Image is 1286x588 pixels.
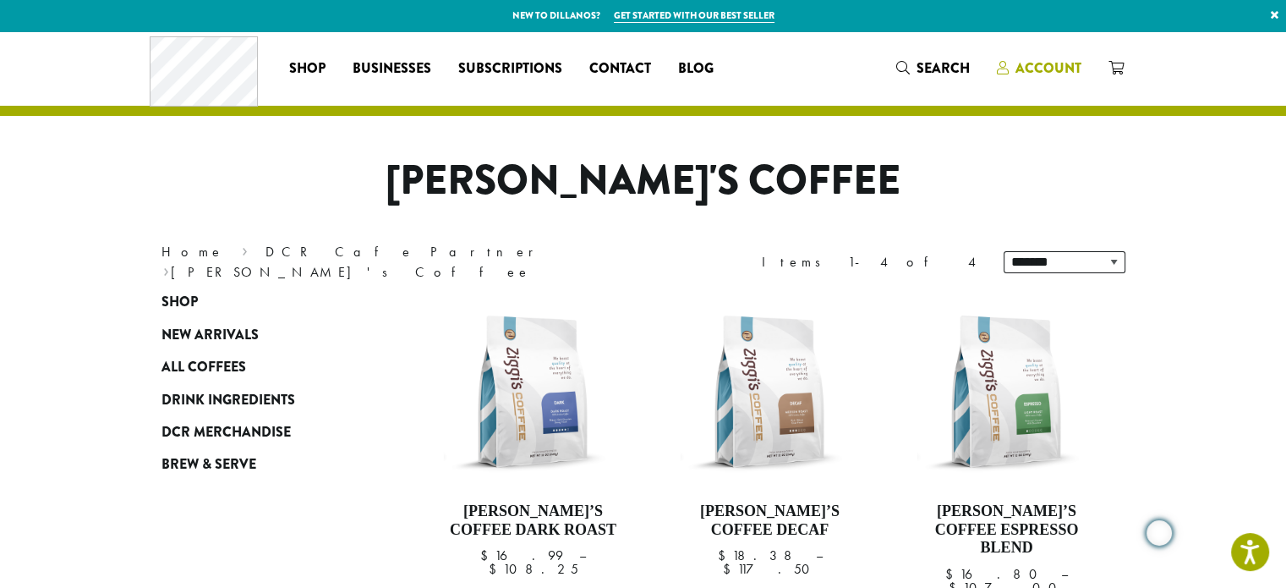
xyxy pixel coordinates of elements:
[488,560,577,578] bdi: 108.25
[161,416,364,448] a: DCR Merchandise
[815,547,822,564] span: –
[722,560,817,578] bdi: 117.50
[480,547,563,564] bdi: 16.99
[579,547,586,564] span: –
[458,58,562,80] span: Subscriptions
[480,547,495,564] span: $
[435,294,630,489] img: Ziggis-Dark-Blend-12-oz.png
[488,560,502,578] span: $
[161,325,259,346] span: New Arrivals
[672,294,867,489] img: Ziggis-Decaf-Blend-12-oz.png
[1015,58,1081,78] span: Account
[242,236,248,262] span: ›
[353,58,431,80] span: Businesses
[589,58,651,80] span: Contact
[678,58,714,80] span: Blog
[161,319,364,351] a: New Arrivals
[436,503,631,539] h4: [PERSON_NAME]’s Coffee Dark Roast
[163,256,169,283] span: ›
[161,351,364,383] a: All Coffees
[717,547,731,564] span: $
[265,243,545,261] a: DCR Cafe Partner
[909,503,1103,558] h4: [PERSON_NAME]’s Coffee Espresso Blend
[161,390,295,411] span: Drink Ingredients
[717,547,799,564] bdi: 18.38
[161,286,364,318] a: Shop
[161,448,364,481] a: Brew & Serve
[161,422,291,443] span: DCR Merchandise
[289,58,326,80] span: Shop
[883,54,983,82] a: Search
[672,503,867,539] h4: [PERSON_NAME]’s Coffee Decaf
[945,565,1045,583] bdi: 16.80
[161,357,246,378] span: All Coffees
[276,55,339,82] a: Shop
[917,58,970,78] span: Search
[161,383,364,415] a: Drink Ingredients
[161,242,618,283] nav: Breadcrumb
[161,454,256,475] span: Brew & Serve
[614,8,774,23] a: Get started with our best seller
[945,565,960,583] span: $
[762,252,978,272] div: Items 1-4 of 4
[149,157,1138,206] h1: [PERSON_NAME]'s Coffee
[161,292,198,313] span: Shop
[161,243,224,261] a: Home
[722,560,736,578] span: $
[1061,565,1068,583] span: –
[909,294,1103,489] img: Ziggis-Espresso-Blend-12-oz.png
